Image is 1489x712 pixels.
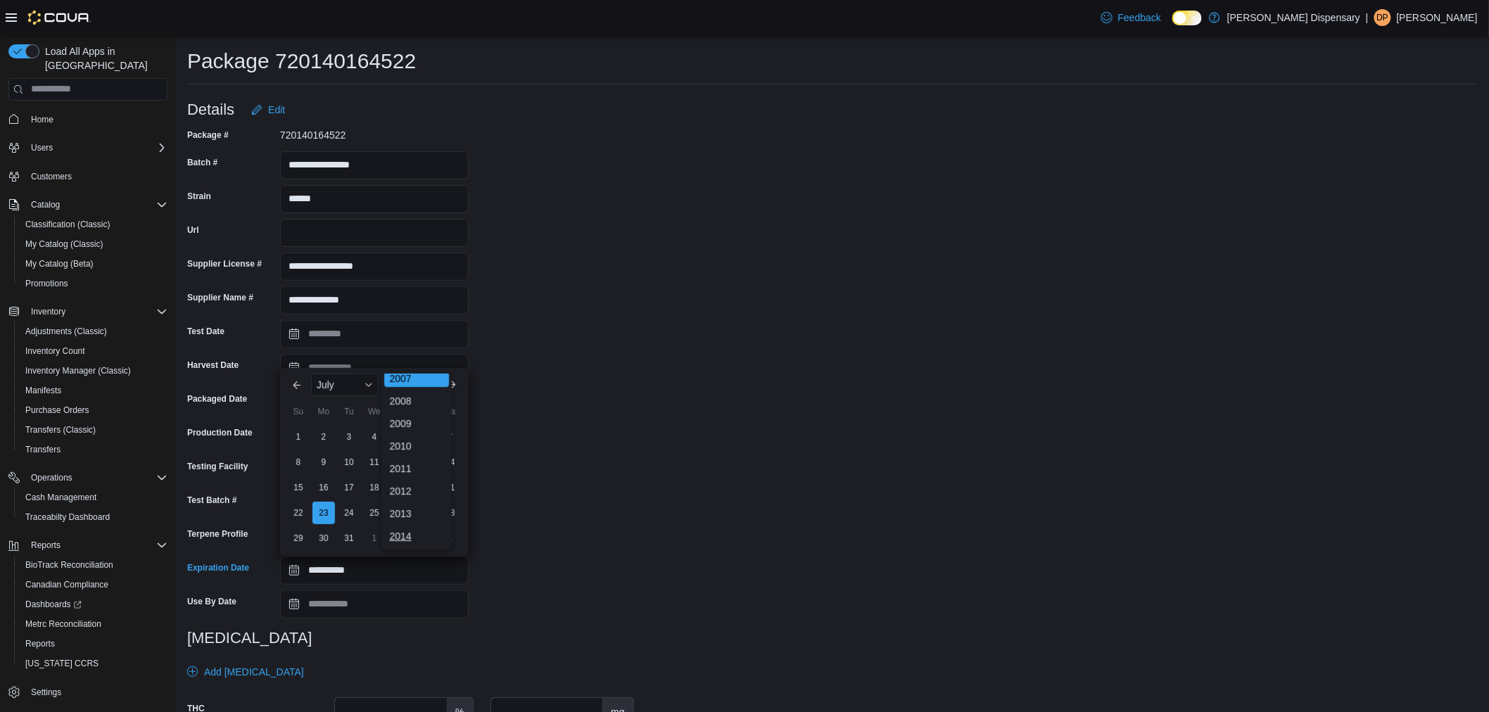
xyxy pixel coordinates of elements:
[14,488,173,507] button: Cash Management
[25,424,96,436] span: Transfers (Classic)
[25,168,77,185] a: Customers
[20,255,99,272] a: My Catalog (Beta)
[187,427,253,438] label: Production Date
[25,511,110,523] span: Traceabilty Dashboard
[14,555,173,575] button: BioTrack Reconciliation
[14,614,173,634] button: Metrc Reconciliation
[25,303,167,320] span: Inventory
[25,638,55,649] span: Reports
[187,157,217,168] label: Batch #
[338,527,360,549] div: day-31
[20,576,114,593] a: Canadian Compliance
[25,326,107,337] span: Adjustments (Classic)
[25,492,96,503] span: Cash Management
[287,527,310,549] div: day-29
[187,562,249,573] label: Expiration Date
[20,255,167,272] span: My Catalog (Beta)
[187,326,224,337] label: Test Date
[20,402,95,419] a: Purchase Orders
[20,323,167,340] span: Adjustments (Classic)
[312,451,335,473] div: day-9
[25,658,99,669] span: [US_STATE] CCRS
[31,114,53,125] span: Home
[25,196,65,213] button: Catalog
[31,306,65,317] span: Inventory
[384,370,449,387] div: 2007
[1172,11,1202,25] input: Dark Mode
[14,575,173,595] button: Canadian Compliance
[384,460,449,477] div: 2011
[25,385,61,396] span: Manifests
[287,476,310,499] div: day-15
[338,451,360,473] div: day-10
[280,320,469,348] input: Press the down key to open a popover containing a calendar.
[187,630,634,647] h3: [MEDICAL_DATA]
[20,616,167,632] span: Metrc Reconciliation
[20,343,91,360] a: Inventory Count
[204,665,304,679] span: Add [MEDICAL_DATA]
[25,278,68,289] span: Promotions
[1377,9,1389,26] span: DP
[187,224,199,236] label: Url
[20,216,116,233] a: Classification (Classic)
[14,634,173,654] button: Reports
[280,590,469,618] input: Press the down key to open a popover containing a calendar.
[20,275,167,292] span: Promotions
[25,599,82,610] span: Dashboards
[312,502,335,524] div: day-23
[25,258,94,269] span: My Catalog (Beta)
[25,537,66,554] button: Reports
[20,441,66,458] a: Transfers
[312,527,335,549] div: day-30
[338,502,360,524] div: day-24
[20,509,167,526] span: Traceabilty Dashboard
[31,142,53,153] span: Users
[187,129,229,141] label: Package #
[25,345,85,357] span: Inventory Count
[14,215,173,234] button: Classification (Classic)
[25,683,167,701] span: Settings
[20,362,167,379] span: Inventory Manager (Classic)
[14,654,173,673] button: [US_STATE] CCRS
[3,302,173,322] button: Inventory
[14,254,173,274] button: My Catalog (Beta)
[3,682,173,702] button: Settings
[20,596,167,613] span: Dashboards
[14,381,173,400] button: Manifests
[182,658,310,686] button: Add [MEDICAL_DATA]
[39,44,167,72] span: Load All Apps in [GEOGRAPHIC_DATA]
[1366,9,1369,26] p: |
[25,139,167,156] span: Users
[20,382,167,399] span: Manifests
[20,421,101,438] a: Transfers (Classic)
[3,468,173,488] button: Operations
[384,505,449,522] div: 2013
[20,275,74,292] a: Promotions
[14,440,173,459] button: Transfers
[384,483,449,500] div: 2012
[187,47,416,75] h1: Package 720140164522
[20,441,167,458] span: Transfers
[280,557,469,585] input: Press the down key to enter a popover containing a calendar. Press the escape key to close the po...
[1118,11,1161,25] span: Feedback
[317,379,334,390] span: July
[31,540,61,551] span: Reports
[280,354,469,382] input: Press the down key to open a popover containing a calendar.
[14,234,173,254] button: My Catalog (Classic)
[187,596,236,607] label: Use By Date
[287,502,310,524] div: day-22
[20,216,167,233] span: Classification (Classic)
[246,96,291,124] button: Edit
[28,11,91,25] img: Cova
[1227,9,1360,26] p: [PERSON_NAME] Dispensary
[14,507,173,527] button: Traceabilty Dashboard
[14,400,173,420] button: Purchase Orders
[187,393,247,405] label: Packaged Date
[3,166,173,186] button: Customers
[280,124,469,141] div: 720140164522
[25,303,71,320] button: Inventory
[187,360,239,371] label: Harvest Date
[25,239,103,250] span: My Catalog (Classic)
[25,537,167,554] span: Reports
